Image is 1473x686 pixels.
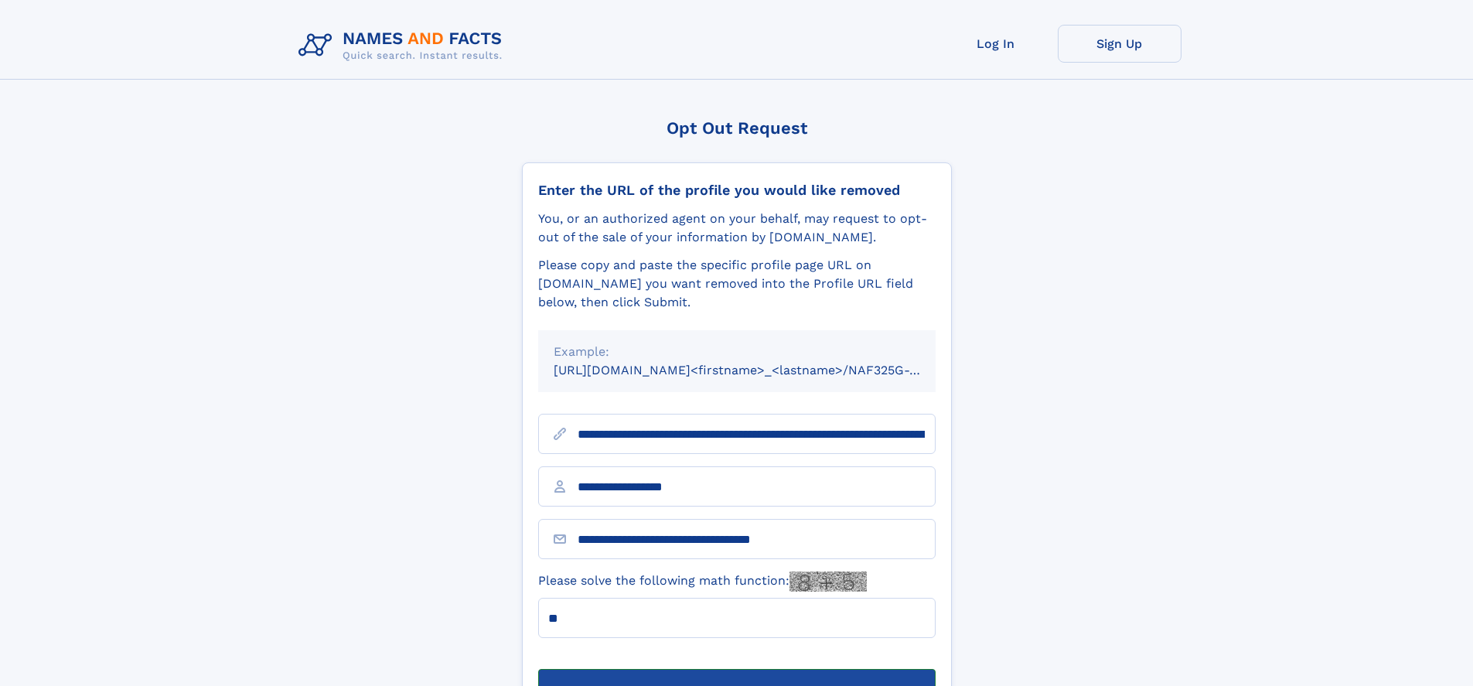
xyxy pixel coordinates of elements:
[538,572,867,592] label: Please solve the following math function:
[538,210,936,247] div: You, or an authorized agent on your behalf, may request to opt-out of the sale of your informatio...
[538,182,936,199] div: Enter the URL of the profile you would like removed
[292,25,515,67] img: Logo Names and Facts
[1058,25,1181,63] a: Sign Up
[522,118,952,138] div: Opt Out Request
[538,256,936,312] div: Please copy and paste the specific profile page URL on [DOMAIN_NAME] you want removed into the Pr...
[554,343,920,361] div: Example:
[554,363,965,377] small: [URL][DOMAIN_NAME]<firstname>_<lastname>/NAF325G-xxxxxxxx
[934,25,1058,63] a: Log In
